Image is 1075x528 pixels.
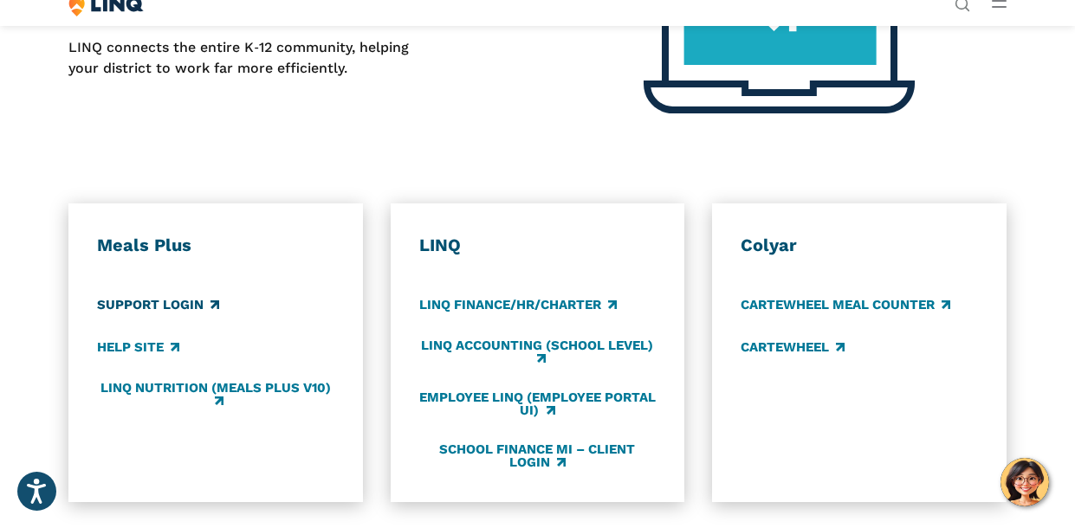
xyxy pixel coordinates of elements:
[741,296,950,315] a: CARTEWHEEL Meal Counter
[97,338,179,357] a: Help Site
[419,338,657,366] a: LINQ Accounting (school level)
[97,381,334,409] a: LINQ Nutrition (Meals Plus v10)
[97,235,334,257] h3: Meals Plus
[741,235,978,257] h3: Colyar
[419,390,657,419] a: Employee LINQ (Employee Portal UI)
[741,338,845,357] a: CARTEWHEEL
[1001,458,1049,506] button: Hello, have a question? Let’s chat.
[419,296,617,315] a: LINQ Finance/HR/Charter
[97,296,219,315] a: Support Login
[419,442,657,471] a: School Finance MI – Client Login
[68,37,443,80] p: LINQ connects the entire K‑12 community, helping your district to work far more efficiently.
[419,235,657,257] h3: LINQ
